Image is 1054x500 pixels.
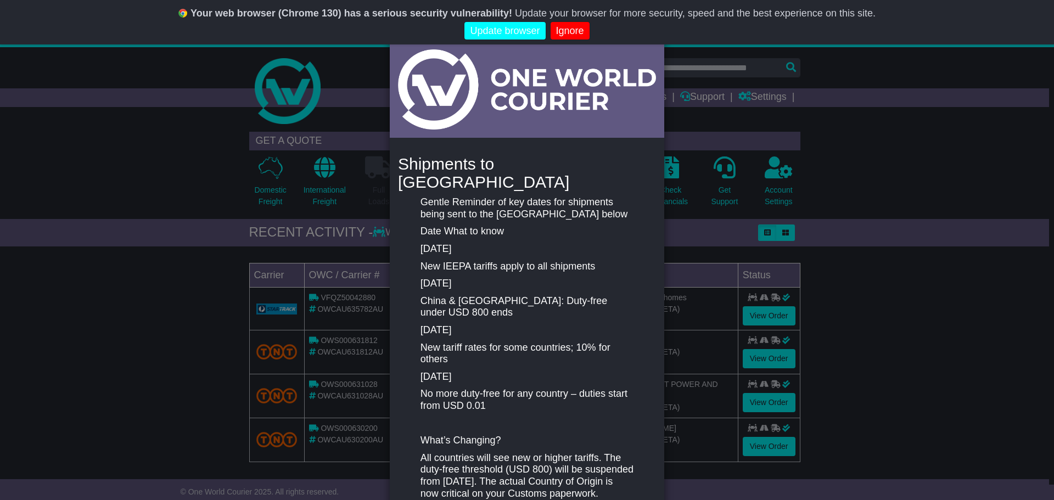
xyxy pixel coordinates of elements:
p: [DATE] [421,243,633,255]
p: What’s Changing? [421,435,633,447]
b: Your web browser (Chrome 130) has a serious security vulnerability! [190,8,512,19]
p: Date What to know [421,226,633,238]
p: [DATE] [421,371,633,383]
p: All countries will see new or higher tariffs. The duty-free threshold (USD 800) will be suspended... [421,452,633,499]
span: Update your browser for more security, speed and the best experience on this site. [515,8,876,19]
img: Light [398,49,656,130]
h4: Shipments to [GEOGRAPHIC_DATA] [398,155,656,191]
p: [DATE] [421,278,633,290]
p: New tariff rates for some countries; 10% for others [421,342,633,366]
p: China & [GEOGRAPHIC_DATA]: Duty-free under USD 800 ends [421,295,633,319]
a: Update browser [464,22,545,40]
p: Gentle Reminder of key dates for shipments being sent to the [GEOGRAPHIC_DATA] below [421,196,633,220]
p: New IEEPA tariffs apply to all shipments [421,261,633,273]
p: No more duty-free for any country – duties start from USD 0.01 [421,388,633,412]
a: Ignore [551,22,590,40]
p: [DATE] [421,324,633,336]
